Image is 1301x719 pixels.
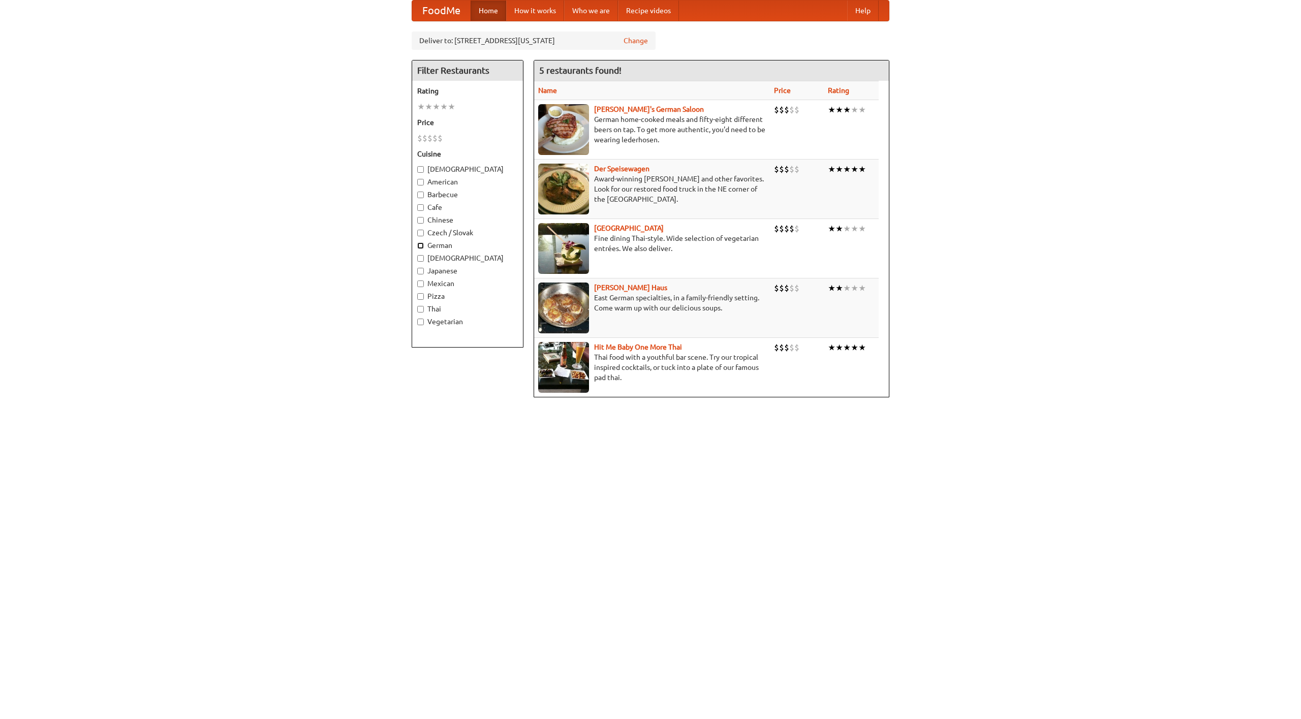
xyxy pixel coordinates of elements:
a: Hit Me Baby One More Thai [594,343,682,351]
li: ★ [835,164,843,175]
input: Czech / Slovak [417,230,424,236]
li: $ [779,342,784,353]
li: ★ [828,104,835,115]
li: $ [784,164,789,175]
li: ★ [432,101,440,112]
label: Japanese [417,266,518,276]
li: $ [789,283,794,294]
li: $ [438,133,443,144]
li: $ [779,104,784,115]
li: $ [774,283,779,294]
input: Cafe [417,204,424,211]
a: [GEOGRAPHIC_DATA] [594,224,664,232]
input: Barbecue [417,192,424,198]
label: [DEMOGRAPHIC_DATA] [417,253,518,263]
li: ★ [843,104,851,115]
li: $ [779,283,784,294]
img: satay.jpg [538,223,589,274]
ng-pluralize: 5 restaurants found! [539,66,622,75]
li: ★ [440,101,448,112]
li: ★ [858,223,866,234]
li: $ [774,342,779,353]
li: ★ [843,283,851,294]
li: $ [794,283,799,294]
li: ★ [835,223,843,234]
li: ★ [858,104,866,115]
li: ★ [828,164,835,175]
li: ★ [858,283,866,294]
li: $ [789,223,794,234]
input: Thai [417,306,424,312]
label: Thai [417,304,518,314]
a: [PERSON_NAME]'s German Saloon [594,105,704,113]
li: $ [432,133,438,144]
li: $ [422,133,427,144]
li: $ [417,133,422,144]
label: American [417,177,518,187]
img: esthers.jpg [538,104,589,155]
a: Recipe videos [618,1,679,21]
input: Pizza [417,293,424,300]
li: ★ [448,101,455,112]
a: How it works [506,1,564,21]
a: Name [538,86,557,95]
label: Mexican [417,278,518,289]
li: $ [794,342,799,353]
img: kohlhaus.jpg [538,283,589,333]
label: Czech / Slovak [417,228,518,238]
label: Pizza [417,291,518,301]
a: Home [471,1,506,21]
input: American [417,179,424,185]
input: [DEMOGRAPHIC_DATA] [417,166,424,173]
a: Who we are [564,1,618,21]
a: Rating [828,86,849,95]
li: ★ [858,164,866,175]
li: $ [789,164,794,175]
li: ★ [843,164,851,175]
li: $ [774,223,779,234]
li: ★ [843,223,851,234]
li: $ [789,342,794,353]
a: Change [624,36,648,46]
label: Barbecue [417,190,518,200]
li: $ [794,104,799,115]
li: ★ [851,164,858,175]
img: babythai.jpg [538,342,589,393]
li: $ [794,164,799,175]
p: Award-winning [PERSON_NAME] and other favorites. Look for our restored food truck in the NE corne... [538,174,766,204]
h5: Rating [417,86,518,96]
input: [DEMOGRAPHIC_DATA] [417,255,424,262]
label: Vegetarian [417,317,518,327]
p: East German specialties, in a family-friendly setting. Come warm up with our delicious soups. [538,293,766,313]
li: $ [784,104,789,115]
a: Help [847,1,879,21]
p: Thai food with a youthful bar scene. Try our tropical inspired cocktails, or tuck into a plate of... [538,352,766,383]
b: [PERSON_NAME] Haus [594,284,667,292]
a: Der Speisewagen [594,165,649,173]
h4: Filter Restaurants [412,60,523,81]
li: $ [427,133,432,144]
a: FoodMe [412,1,471,21]
h5: Price [417,117,518,128]
input: German [417,242,424,249]
li: $ [774,164,779,175]
li: $ [794,223,799,234]
li: $ [784,342,789,353]
li: ★ [851,104,858,115]
li: ★ [417,101,425,112]
p: Fine dining Thai-style. Wide selection of vegetarian entrées. We also deliver. [538,233,766,254]
label: Chinese [417,215,518,225]
li: ★ [828,223,835,234]
li: ★ [858,342,866,353]
label: Cafe [417,202,518,212]
li: ★ [851,342,858,353]
img: speisewagen.jpg [538,164,589,214]
li: ★ [828,283,835,294]
label: [DEMOGRAPHIC_DATA] [417,164,518,174]
h5: Cuisine [417,149,518,159]
input: Vegetarian [417,319,424,325]
li: ★ [828,342,835,353]
li: ★ [835,104,843,115]
a: Price [774,86,791,95]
